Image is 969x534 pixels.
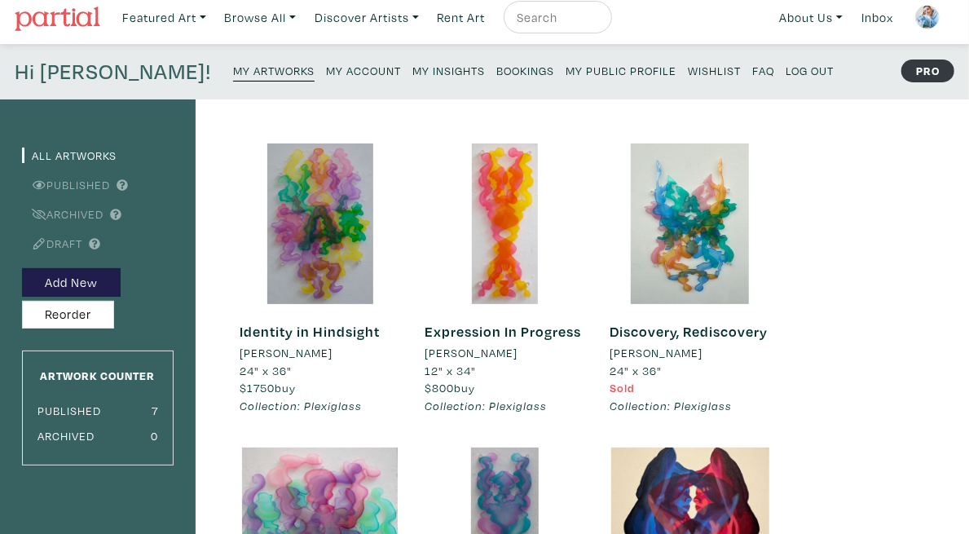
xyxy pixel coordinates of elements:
[610,322,768,341] a: Discovery, Rediscovery
[610,380,635,395] span: Sold
[566,63,676,78] small: My Public Profile
[240,322,380,341] a: Identity in Hindsight
[425,380,454,395] span: $800
[515,7,597,28] input: Search
[233,59,315,82] a: My Artworks
[496,59,554,81] a: Bookings
[37,403,101,418] small: Published
[326,59,401,81] a: My Account
[240,398,362,413] em: Collection: Plexiglass
[152,403,158,418] small: 7
[307,1,426,34] a: Discover Artists
[22,236,82,251] a: Draft
[425,380,475,395] span: buy
[752,59,774,81] a: FAQ
[412,59,485,81] a: My Insights
[22,268,121,297] button: Add New
[425,322,581,341] a: Expression In Progress
[610,398,732,413] em: Collection: Plexiglass
[786,59,834,81] a: Log Out
[425,344,518,362] li: [PERSON_NAME]
[425,344,585,362] a: [PERSON_NAME]
[217,1,303,34] a: Browse All
[786,63,834,78] small: Log Out
[41,368,156,383] small: Artwork Counter
[773,1,851,34] a: About Us
[326,63,401,78] small: My Account
[22,148,117,163] a: All Artworks
[610,344,770,362] a: [PERSON_NAME]
[115,1,214,34] a: Featured Art
[752,63,774,78] small: FAQ
[610,344,703,362] li: [PERSON_NAME]
[425,398,547,413] em: Collection: Plexiglass
[412,63,485,78] small: My Insights
[915,5,940,29] img: phpThumb.php
[429,1,492,34] a: Rent Art
[688,63,741,78] small: Wishlist
[688,59,741,81] a: Wishlist
[610,363,662,378] span: 24" x 36"
[240,344,333,362] li: [PERSON_NAME]
[151,428,158,444] small: 0
[233,63,315,78] small: My Artworks
[240,380,296,395] span: buy
[901,60,954,82] strong: PRO
[22,206,104,222] a: Archived
[22,177,110,192] a: Published
[240,380,275,395] span: $1750
[15,59,211,85] h4: Hi [PERSON_NAME]!
[240,363,292,378] span: 24" x 36"
[854,1,901,34] a: Inbox
[425,363,476,378] span: 12" x 34"
[37,428,95,444] small: Archived
[22,301,114,329] button: Reorder
[566,59,676,81] a: My Public Profile
[496,63,554,78] small: Bookings
[240,344,400,362] a: [PERSON_NAME]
